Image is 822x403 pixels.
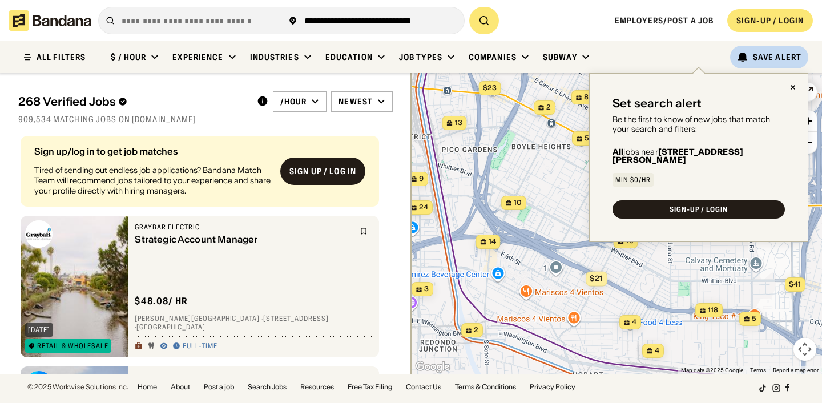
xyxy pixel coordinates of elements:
div: Strategic Account Manager [135,234,353,245]
button: Map camera controls [793,338,816,361]
div: Graybar Electric [135,223,353,232]
div: Save Alert [753,52,801,62]
a: Post a job [204,384,234,390]
div: grid [18,131,393,374]
div: Sign up / Log in [289,166,356,176]
div: jobs near [613,148,785,164]
div: ALL FILTERS [37,53,86,61]
div: $ / hour [111,52,146,62]
b: [STREET_ADDRESS][PERSON_NAME] [613,147,743,165]
img: Bandana logotype [9,10,91,31]
span: $41 [789,280,801,288]
img: After-School All-Stars Los Angeles logo [25,371,53,398]
a: Terms & Conditions [455,384,516,390]
div: 909,534 matching jobs on [DOMAIN_NAME] [18,114,393,124]
span: 4 [655,346,659,356]
div: Tired of sending out endless job applications? Bandana Match Team will recommend jobs tailored to... [34,165,271,196]
div: Be the first to know of new jobs that match your search and filters: [613,115,785,134]
span: $23 [483,83,497,92]
a: Home [138,384,157,390]
div: Retail & Wholesale [37,342,108,349]
span: 2 [546,103,551,112]
img: Graybar Electric logo [25,220,53,248]
div: Min $0/hr [615,176,651,183]
span: 5 [752,314,756,324]
div: Education [325,52,373,62]
div: © 2025 Workwise Solutions Inc. [27,384,128,390]
div: Set search alert [613,96,702,110]
div: 268 Verified Jobs [18,95,248,108]
div: After-School All-Stars [GEOGRAPHIC_DATA] [135,373,353,382]
span: 10 [514,198,522,208]
img: Google [414,360,452,374]
a: Privacy Policy [530,384,575,390]
span: 2 [474,325,478,335]
a: Search Jobs [248,384,287,390]
div: $ 48.08 / hr [135,295,188,307]
div: Newest [339,96,373,107]
span: 9 [419,174,424,184]
div: Full-time [183,342,217,351]
div: SIGN-UP / LOGIN [736,15,804,26]
a: Open this area in Google Maps (opens a new window) [414,360,452,374]
div: Job Types [399,52,442,62]
a: About [171,384,190,390]
span: 3 [424,284,429,294]
span: 5 [585,134,589,143]
div: /hour [280,96,307,107]
a: Free Tax Filing [348,384,392,390]
div: SIGN-UP / LOGIN [670,206,728,213]
span: Map data ©2025 Google [681,367,743,373]
a: Contact Us [406,384,441,390]
b: All [613,147,623,157]
a: Terms (opens in new tab) [750,367,766,373]
div: Sign up/log in to get job matches [34,147,271,156]
a: Report a map error [773,367,819,373]
div: [PERSON_NAME][GEOGRAPHIC_DATA] · [STREET_ADDRESS] · [GEOGRAPHIC_DATA] [135,314,372,332]
div: Companies [469,52,517,62]
span: 8 [584,92,589,102]
div: Industries [250,52,299,62]
div: Subway [543,52,577,62]
span: $21 [590,274,602,283]
span: 118 [708,305,718,315]
div: Experience [172,52,223,62]
a: Employers/Post a job [615,15,714,26]
a: Resources [300,384,334,390]
span: 24 [419,203,428,212]
span: 13 [455,118,462,128]
span: 4 [632,317,636,327]
span: 14 [489,237,496,247]
div: [DATE] [28,327,50,333]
